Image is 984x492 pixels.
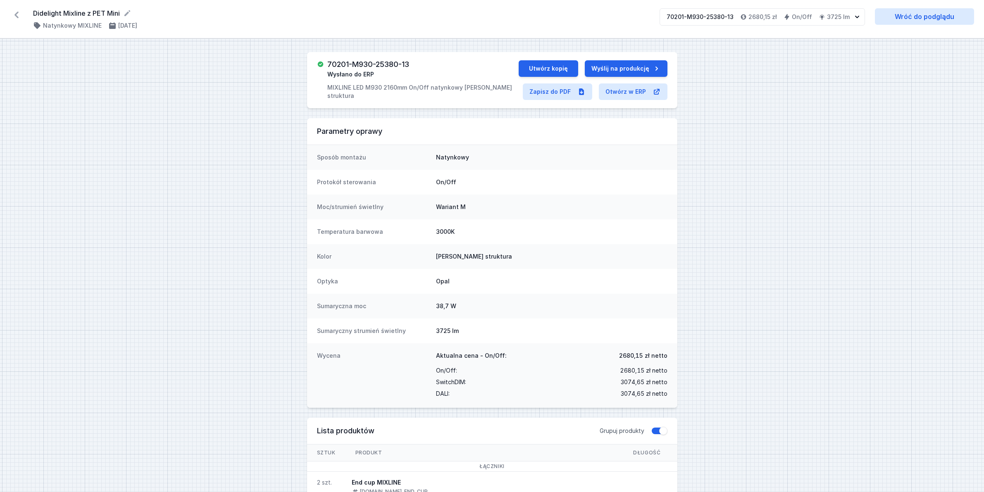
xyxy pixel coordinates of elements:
[436,327,667,335] dd: 3725 lm
[599,83,667,100] a: Otwórz w ERP
[436,352,507,360] span: Aktualna cena - On/Off:
[523,83,592,100] a: Zapisz do PDF
[436,388,450,399] span: DALI :
[317,327,429,335] dt: Sumaryczny strumień świetlny
[43,21,102,30] h4: Natynkowy MIXLINE
[436,252,667,261] dd: [PERSON_NAME] struktura
[621,376,667,388] span: 3074,65 zł netto
[600,427,644,435] span: Grupuj produkty
[317,352,429,399] dt: Wycena
[623,444,670,461] span: Długość
[651,427,667,435] button: Grupuj produkty
[317,178,429,186] dt: Protokół sterowania
[123,9,131,17] button: Edytuj nazwę projektu
[317,302,429,310] dt: Sumaryczna moc
[436,228,667,236] dd: 3000K
[619,352,667,360] span: 2680,15 zł netto
[33,8,650,18] form: Didelight Mixline z PET Mini
[436,302,667,310] dd: 38,7 W
[436,153,667,162] dd: Natynkowy
[317,277,429,285] dt: Optyka
[317,153,429,162] dt: Sposób montażu
[317,126,667,136] h3: Parametry oprawy
[436,277,667,285] dd: Opal
[317,228,429,236] dt: Temperatura barwowa
[118,21,137,30] h4: [DATE]
[660,8,865,26] button: 70201-M930-25380-132680,15 złOn/Off3725 lm
[436,365,457,376] span: On/Off :
[317,252,429,261] dt: Kolor
[307,444,345,461] span: Sztuk
[748,13,777,21] h4: 2680,15 zł
[519,60,578,77] button: Utwórz kopię
[875,8,974,25] a: Wróć do podglądu
[792,13,812,21] h4: On/Off
[317,426,600,436] h3: Lista produktów
[667,13,734,21] div: 70201-M930-25380-13
[317,463,667,470] h3: Łączniki
[317,203,429,211] dt: Moc/strumień świetlny
[317,478,332,487] div: 2 szt.
[620,365,667,376] span: 2680,15 zł netto
[436,376,466,388] span: SwitchDIM :
[585,60,667,77] button: Wyślij na produkcję
[827,13,850,21] h4: 3725 lm
[327,83,518,100] p: MIXLINE LED M930 2160mm On/Off natynkowy [PERSON_NAME] struktura
[327,60,409,69] h3: 70201-M930-25380-13
[621,388,667,399] span: 3074,65 zł netto
[345,444,392,461] span: Produkt
[352,478,428,487] div: End cup MIXLINE
[327,70,374,78] span: Wysłano do ERP
[436,203,667,211] dd: Wariant M
[436,178,667,186] dd: On/Off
